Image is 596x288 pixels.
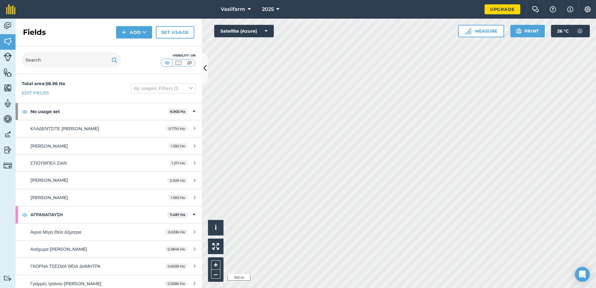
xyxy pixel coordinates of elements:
button: + [211,260,220,270]
img: svg+xml;base64,PD94bWwgdmVyc2lvbj0iMS4wIiBlbmNvZGluZz0idXRmLTgiPz4KPCEtLSBHZW5lcmF0b3I6IEFkb2JlIE... [3,99,12,108]
img: svg+xml;base64,PHN2ZyB4bWxucz0iaHR0cDovL3d3dy53My5vcmcvMjAwMC9zdmciIHdpZHRoPSI1NiIgaGVpZ2h0PSI2MC... [3,68,12,77]
span: 0.6336 Ha [165,229,187,235]
img: svg+xml;base64,PHN2ZyB4bWxucz0iaHR0cDovL3d3dy53My5vcmcvMjAwMC9zdmciIHdpZHRoPSI1MCIgaGVpZ2h0PSI0MC... [186,60,193,66]
img: A cog icon [584,6,591,12]
img: fieldmargin Logo [6,4,16,14]
strong: 6.902 Ha [170,109,185,114]
span: 0.6039 Ha [165,263,187,269]
strong: 7.487 Ha [170,213,185,217]
span: 26 ° C [557,25,569,37]
a: Set usage [156,26,194,39]
span: 1.271 Ha [169,160,187,166]
img: svg+xml;base64,PHN2ZyB4bWxucz0iaHR0cDovL3d3dy53My5vcmcvMjAwMC9zdmciIHdpZHRoPSIxOCIgaGVpZ2h0PSIyNC... [22,108,28,115]
h2: Fields [23,27,46,37]
a: [PERSON_NAME]2.009 Ha [16,172,202,189]
span: Ανάχωμα [PERSON_NAME] [30,246,87,252]
a: Άγρια Μέρη Θεία Δήμητρα0.6336 Ha [16,224,202,240]
span: Vasilfarm [221,6,245,13]
button: Add [116,26,152,39]
img: svg+xml;base64,PHN2ZyB4bWxucz0iaHR0cDovL3d3dy53My5vcmcvMjAwMC9zdmciIHdpZHRoPSIxNyIgaGVpZ2h0PSIxNy... [567,6,573,13]
span: 1.282 Ha [168,143,187,149]
span: 0.7741 Ha [166,126,187,131]
img: Four arrows, one pointing top left, one top right, one bottom right and the last bottom left [212,243,219,250]
button: Satellite (Azure) [214,25,274,37]
strong: No usage set [30,103,167,120]
img: svg+xml;base64,PD94bWwgdmVyc2lvbj0iMS4wIiBlbmNvZGluZz0idXRmLTgiPz4KPCEtLSBHZW5lcmF0b3I6IEFkb2JlIE... [3,130,12,139]
span: [PERSON_NAME] [30,177,68,183]
span: 2.009 Ha [167,178,187,183]
span: i [215,224,217,231]
img: svg+xml;base64,PHN2ZyB4bWxucz0iaHR0cDovL3d3dy53My5vcmcvMjAwMC9zdmciIHdpZHRoPSIxOSIgaGVpZ2h0PSIyNC... [111,56,117,64]
a: ΣΤΙΟΥΜΠΕΛ ΖΙΑΝ1.271 Ha [16,155,202,171]
a: [PERSON_NAME]1.282 Ha [16,138,202,154]
img: svg+xml;base64,PHN2ZyB4bWxucz0iaHR0cDovL3d3dy53My5vcmcvMjAwMC9zdmciIHdpZHRoPSI1MCIgaGVpZ2h0PSI0MC... [174,60,182,66]
img: svg+xml;base64,PHN2ZyB4bWxucz0iaHR0cDovL3d3dy53My5vcmcvMjAwMC9zdmciIHdpZHRoPSI1NiIgaGVpZ2h0PSI2MC... [3,37,12,46]
strong: Total area : 58.96 Ha [22,81,65,86]
a: Edit fields [22,89,49,96]
span: ΓΚΟΡΝΑ ΤΣΕΣΜΑ ΘΕΙΑ ΔΗΜΗΤΡΑ [30,263,100,269]
img: svg+xml;base64,PD94bWwgdmVyc2lvbj0iMS4wIiBlbmNvZGluZz0idXRmLTgiPz4KPCEtLSBHZW5lcmF0b3I6IEFkb2JlIE... [3,145,12,155]
img: svg+xml;base64,PD94bWwgdmVyc2lvbj0iMS4wIiBlbmNvZGluZz0idXRmLTgiPz4KPCEtLSBHZW5lcmF0b3I6IEFkb2JlIE... [3,275,12,281]
a: [PERSON_NAME]1.565 Ha [16,189,202,206]
button: – [211,270,220,279]
span: [PERSON_NAME] [30,143,68,149]
strong: ΑΓΡΑΝΑΠΑΥΣΗ [30,206,167,223]
span: ΚΛΑΔΕΝΤΣΙΤΕ [PERSON_NAME] [30,126,99,131]
a: Upgrade [485,4,520,14]
img: Ruler icon [465,28,471,34]
button: By usages, Filters (1) [131,83,196,93]
img: svg+xml;base64,PHN2ZyB4bWxucz0iaHR0cDovL3d3dy53My5vcmcvMjAwMC9zdmciIHdpZHRoPSI1NiIgaGVpZ2h0PSI2MC... [3,83,12,93]
input: Search [22,53,121,67]
span: 0.3086 Ha [165,281,187,286]
div: Open Intercom Messenger [575,267,590,282]
span: ΣΤΙΟΥΜΠΕΛ ΖΙΑΝ [30,160,67,166]
img: svg+xml;base64,PHN2ZyB4bWxucz0iaHR0cDovL3d3dy53My5vcmcvMjAwMC9zdmciIHdpZHRoPSIxNCIgaGVpZ2h0PSIyNC... [122,29,126,36]
img: Two speech bubbles overlapping with the left bubble in the forefront [532,6,539,12]
img: svg+xml;base64,PD94bWwgdmVyc2lvbj0iMS4wIiBlbmNvZGluZz0idXRmLTgiPz4KPCEtLSBHZW5lcmF0b3I6IEFkb2JlIE... [3,21,12,30]
a: Ανάχωμα [PERSON_NAME]0.3846 Ha [16,241,202,258]
img: svg+xml;base64,PHN2ZyB4bWxucz0iaHR0cDovL3d3dy53My5vcmcvMjAwMC9zdmciIHdpZHRoPSIxOCIgaGVpZ2h0PSIyNC... [22,211,28,218]
span: Γραμμές τραίνου [PERSON_NAME] [30,281,102,286]
a: ΓΚΟΡΝΑ ΤΣΕΣΜΑ ΘΕΙΑ ΔΗΜΗΤΡΑ0.6039 Ha [16,258,202,275]
img: svg+xml;base64,PD94bWwgdmVyc2lvbj0iMS4wIiBlbmNvZGluZz0idXRmLTgiPz4KPCEtLSBHZW5lcmF0b3I6IEFkb2JlIE... [574,25,586,37]
button: i [208,220,223,235]
div: Visibility: On [161,53,196,58]
span: Άγρια Μέρη Θεία Δήμητρα [30,229,81,235]
img: svg+xml;base64,PD94bWwgdmVyc2lvbj0iMS4wIiBlbmNvZGluZz0idXRmLTgiPz4KPCEtLSBHZW5lcmF0b3I6IEFkb2JlIE... [3,53,12,61]
button: 26 °C [551,25,590,37]
img: svg+xml;base64,PD94bWwgdmVyc2lvbj0iMS4wIiBlbmNvZGluZz0idXRmLTgiPz4KPCEtLSBHZW5lcmF0b3I6IEFkb2JlIE... [3,114,12,124]
div: ΑΓΡΑΝΑΠΑΥΣΗ7.487 Ha [16,206,202,223]
img: svg+xml;base64,PHN2ZyB4bWxucz0iaHR0cDovL3d3dy53My5vcmcvMjAwMC9zdmciIHdpZHRoPSI1MCIgaGVpZ2h0PSI0MC... [163,60,171,66]
img: svg+xml;base64,PD94bWwgdmVyc2lvbj0iMS4wIiBlbmNvZGluZz0idXRmLTgiPz4KPCEtLSBHZW5lcmF0b3I6IEFkb2JlIE... [3,161,12,170]
button: Measure [458,25,504,37]
div: No usage set6.902 Ha [16,103,202,120]
span: 2025 [262,6,274,13]
span: 0.3846 Ha [165,246,187,252]
img: A question mark icon [549,6,557,12]
a: ΚΛΑΔΕΝΤΣΙΤΕ [PERSON_NAME]0.7741 Ha [16,120,202,137]
span: [PERSON_NAME] [30,195,68,200]
button: Print [510,25,545,37]
img: svg+xml;base64,PHN2ZyB4bWxucz0iaHR0cDovL3d3dy53My5vcmcvMjAwMC9zdmciIHdpZHRoPSIxOSIgaGVpZ2h0PSIyNC... [516,27,522,35]
span: 1.565 Ha [168,195,187,200]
